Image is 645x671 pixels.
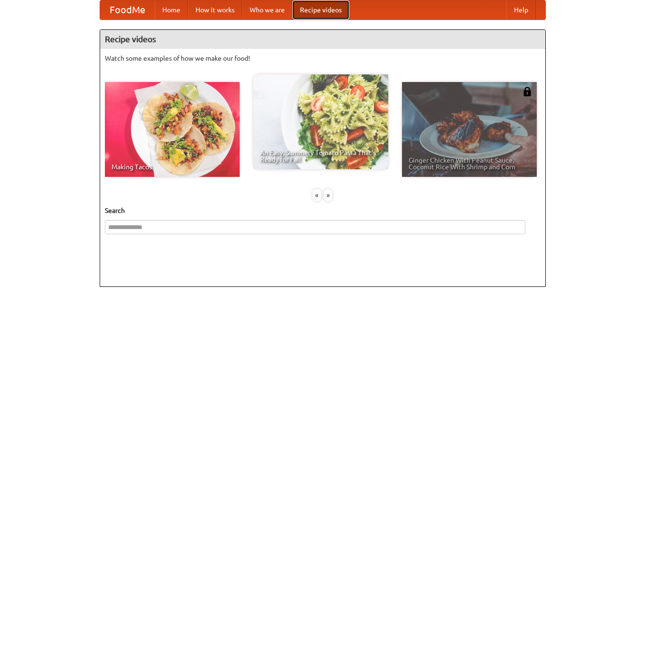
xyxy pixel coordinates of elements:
a: Making Tacos [105,82,240,177]
a: Recipe videos [292,0,349,19]
a: FoodMe [100,0,155,19]
a: An Easy, Summery Tomato Pasta That's Ready for Fall [253,74,388,169]
span: Making Tacos [112,164,233,170]
span: An Easy, Summery Tomato Pasta That's Ready for Fall [260,149,382,163]
a: How it works [188,0,242,19]
h4: Recipe videos [100,30,545,49]
a: Who we are [242,0,292,19]
a: Help [506,0,536,19]
div: « [313,189,321,201]
a: Home [155,0,188,19]
div: » [324,189,332,201]
p: Watch some examples of how we make our food! [105,54,541,63]
h5: Search [105,206,541,215]
img: 483408.png [523,87,532,96]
